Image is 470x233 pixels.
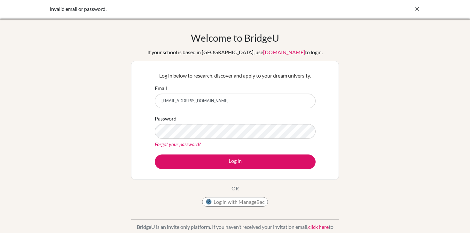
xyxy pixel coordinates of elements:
div: If your school is based in [GEOGRAPHIC_DATA], use to login. [147,48,323,56]
div: Invalid email or password. [50,5,325,13]
p: OR [231,185,239,192]
p: Log in below to research, discover and apply to your dream university. [155,72,316,79]
a: click here [308,224,329,230]
label: Password [155,115,176,122]
button: Log in [155,154,316,169]
label: Email [155,84,167,92]
a: Forgot your password? [155,141,201,147]
button: Log in with ManageBac [202,197,268,207]
a: [DOMAIN_NAME] [263,49,305,55]
h1: Welcome to BridgeU [191,32,279,44]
